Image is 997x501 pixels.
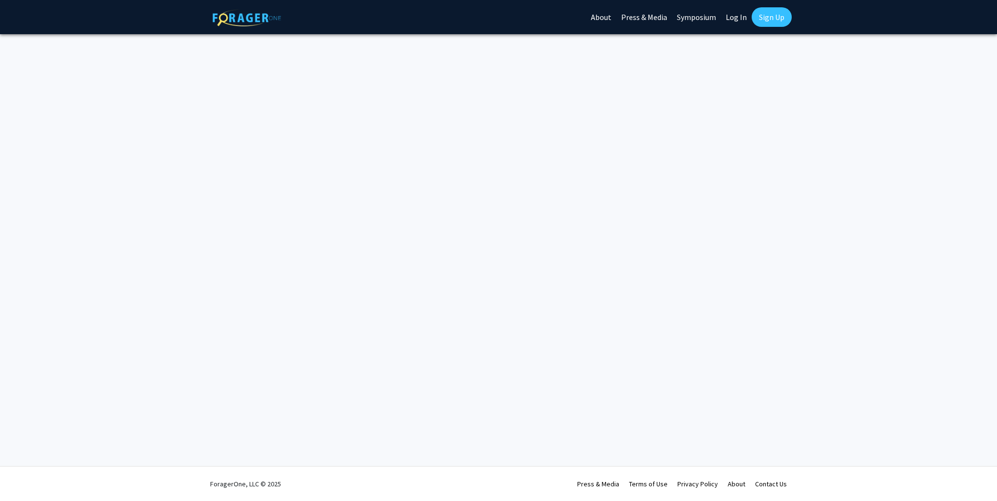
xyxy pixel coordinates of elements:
[755,480,787,488] a: Contact Us
[629,480,668,488] a: Terms of Use
[677,480,718,488] a: Privacy Policy
[210,467,281,501] div: ForagerOne, LLC © 2025
[728,480,745,488] a: About
[752,7,792,27] a: Sign Up
[577,480,619,488] a: Press & Media
[213,9,281,26] img: ForagerOne Logo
